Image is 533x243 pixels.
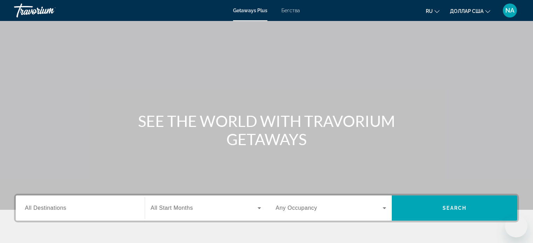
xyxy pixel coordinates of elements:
[501,3,519,18] button: Меню пользователя
[281,8,300,13] a: Бегства
[505,7,514,14] font: NA
[16,195,517,221] div: Виджет поиска
[14,1,84,20] a: Травориум
[450,6,490,16] button: Изменить валюту
[233,8,267,13] a: Getaways Plus
[426,6,439,16] button: Изменить язык
[505,215,527,237] iframe: Кнопка для запуска окна сообщений
[25,205,66,211] span: All Destinations
[443,205,466,211] span: Search
[276,205,317,211] span: Any Occupancy
[392,195,517,221] button: Search
[426,8,433,14] font: ru
[450,8,484,14] font: доллар США
[135,112,398,148] h1: SEE THE WORLD WITH TRAVORIUM GETAWAYS
[151,205,193,211] span: All Start Months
